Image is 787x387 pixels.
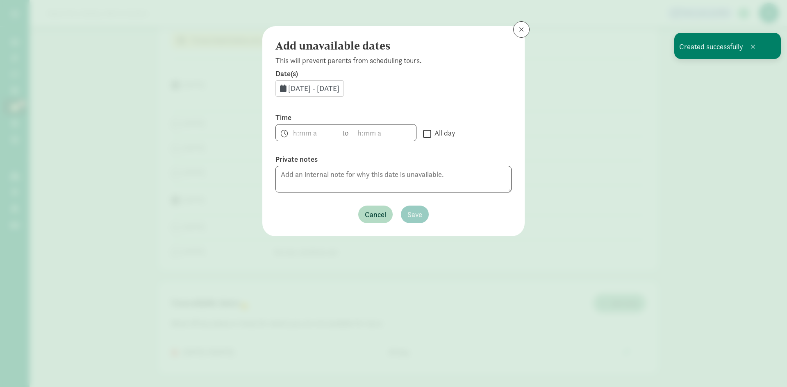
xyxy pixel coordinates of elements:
[275,154,512,164] label: Private notes
[354,124,416,141] input: h:mm a
[431,128,455,138] label: All day
[342,127,350,138] span: to
[275,39,505,52] h4: Add unavailable dates
[674,33,781,59] div: Created successfully
[358,206,393,223] button: Cancel
[276,124,338,141] input: h:mm a
[746,348,787,387] iframe: Chat Widget
[401,206,429,223] button: Save
[275,69,512,79] label: Date(s)
[275,113,416,122] label: Time
[365,209,386,220] span: Cancel
[288,84,339,93] span: [DATE] - [DATE]
[407,209,422,220] span: Save
[275,56,512,66] p: This will prevent parents from scheduling tours.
